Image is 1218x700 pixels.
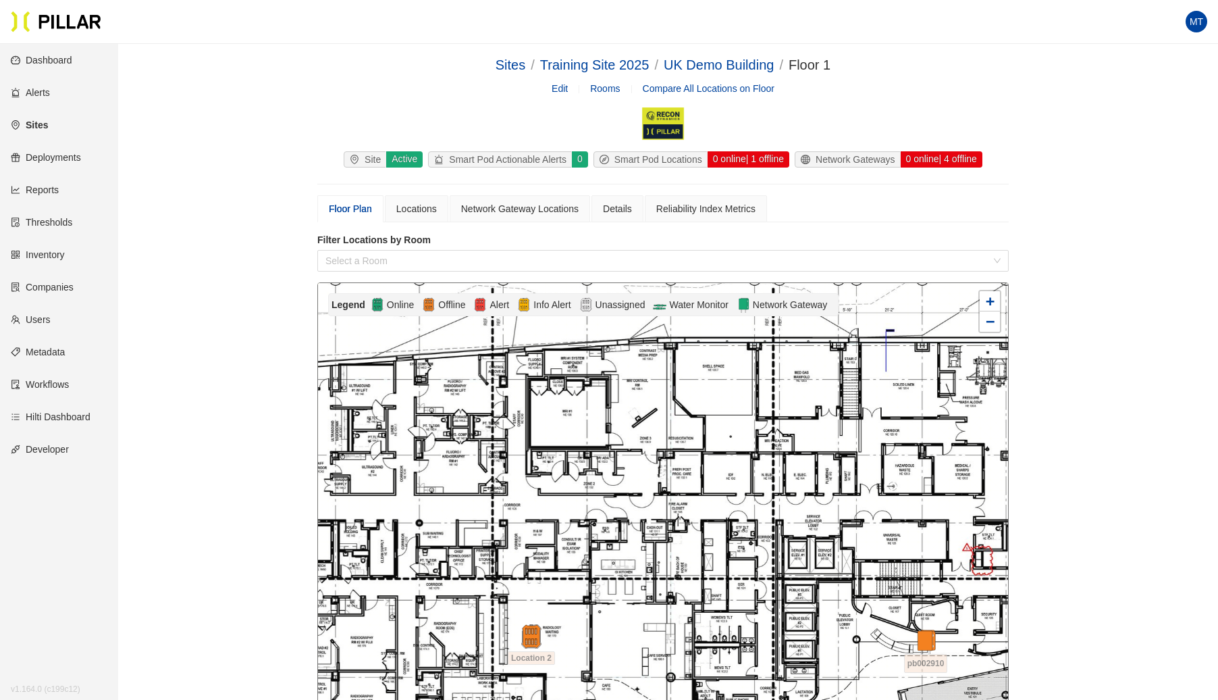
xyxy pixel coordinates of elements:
a: alertAlerts [11,87,50,98]
label: Filter Locations by Room [317,233,1009,247]
img: pod-offline.df94d192.svg [519,624,544,649]
a: barsHilti Dashboard [11,411,90,422]
span: + [986,293,995,309]
span: / [779,57,783,72]
div: 0 online | 1 offline [707,151,789,168]
span: Info Alert [531,297,573,312]
img: gateway-offline.d96533cd.svg [913,630,938,654]
div: 0 [571,151,588,168]
a: qrcodeInventory [11,249,65,260]
img: Pillar Technologies [11,11,101,32]
span: pb002910 [904,654,948,673]
div: Smart Pod Locations [594,152,708,167]
span: Location 2 [508,651,555,665]
span: Floor 1 [789,57,830,72]
a: line-chartReports [11,184,59,195]
a: exceptionThresholds [11,217,72,228]
a: tagMetadata [11,347,65,357]
span: compass [600,155,614,164]
img: Recon Pillar Construction [641,107,685,141]
span: − [986,313,995,330]
div: Floor Plan [329,201,372,216]
img: Network Gateway [737,297,750,313]
div: Site [344,152,386,167]
div: 0 online | 4 offline [900,151,982,168]
div: Smart Pod Actionable Alerts [429,152,572,167]
div: Locations [396,201,437,216]
a: solutionCompanies [11,282,74,293]
span: Water Monitor [666,297,731,312]
a: giftDeployments [11,152,81,163]
span: Alert [487,297,512,312]
a: UK Demo Building [664,57,774,72]
a: alertSmart Pod Actionable Alerts0 [425,151,590,168]
a: Zoom out [980,311,1000,332]
a: apiDeveloper [11,444,69,455]
img: Alert [517,297,531,313]
a: Sites [496,57,525,72]
a: teamUsers [11,314,51,325]
img: Flow-Monitor [653,297,666,313]
div: Active [386,151,423,168]
span: Unassigned [593,297,648,312]
span: / [531,57,535,72]
div: Legend [332,297,371,312]
img: Offline [422,297,435,313]
div: Location 2 [508,624,555,649]
div: pb002910 [902,630,949,638]
span: alert [434,155,449,164]
a: Zoom in [980,291,1000,311]
a: environmentSites [11,120,48,130]
img: Online [371,297,384,313]
a: Training Site 2025 [540,57,650,72]
img: Alert [473,297,487,313]
span: environment [350,155,365,164]
span: / [654,57,658,72]
a: auditWorkflows [11,379,69,390]
div: Network Gateways [795,152,900,167]
div: Reliability Index Metrics [656,201,756,216]
a: Edit [552,81,568,96]
span: MT [1190,11,1203,32]
span: Network Gateway [750,297,830,312]
span: Online [384,297,417,312]
span: Offline [435,297,468,312]
div: Details [603,201,632,216]
div: Network Gateway Locations [461,201,579,216]
a: Rooms [590,83,620,94]
img: Unassigned [579,297,593,313]
span: global [801,155,816,164]
a: Compare All Locations on Floor [643,83,774,94]
a: dashboardDashboard [11,55,72,66]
